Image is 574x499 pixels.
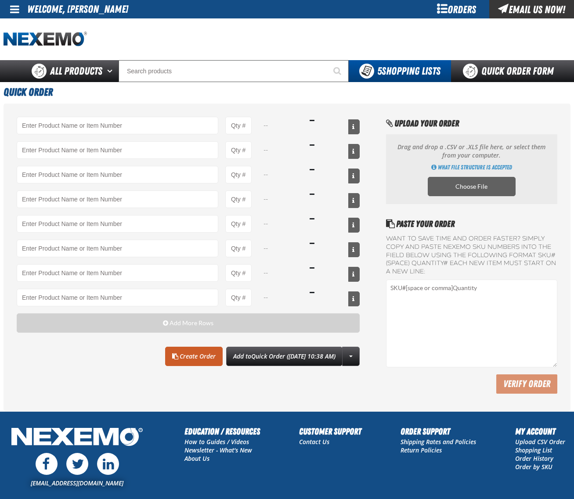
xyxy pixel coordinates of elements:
[184,438,249,446] a: How to Guides / Videos
[342,347,360,366] a: More Actions
[225,141,252,159] input: Product Quantity
[401,438,476,446] a: Shipping Rates and Policies
[225,166,252,183] input: Product Quantity
[428,177,516,196] label: Choose CSV, XLSX or ODS file to import multiple products. Opens a popup
[349,60,451,82] button: You have 5 Shopping Lists. Open to view details
[17,240,218,257] : Product
[104,60,119,82] button: Open All Products pages
[50,63,102,79] span: All Products
[119,60,349,82] input: Search
[17,215,218,233] : Product
[348,218,360,233] button: View All Prices
[184,446,252,454] a: Newsletter - What's New
[165,347,223,366] a: Create Order
[4,32,87,47] img: Nexemo logo
[348,169,360,183] button: View All Prices
[348,242,360,257] button: View All Prices
[386,117,557,130] h2: Upload Your Order
[299,425,361,438] h2: Customer Support
[348,119,360,134] button: View All Prices
[348,144,360,159] button: View All Prices
[327,60,349,82] button: Start Searching
[377,65,440,77] span: Shopping Lists
[225,240,252,257] input: Product Quantity
[225,190,252,208] input: Product Quantity
[377,65,382,77] strong: 5
[515,425,565,438] h2: My Account
[401,446,442,454] a: Return Policies
[4,32,87,47] a: Home
[4,86,53,98] span: Quick Order
[226,347,343,366] button: Add toQuick Order ([DATE] 10:38 AM)
[515,454,553,463] a: Order History
[17,313,360,333] button: Add More Rows
[17,264,218,282] : Product
[225,289,252,306] input: Product Quantity
[515,463,552,471] a: Order by SKU
[251,352,336,360] span: Quick Order ([DATE] 10:38 AM)
[299,438,329,446] a: Contact Us
[348,291,360,306] button: View All Prices
[31,479,123,487] a: [EMAIL_ADDRESS][DOMAIN_NAME]
[233,352,336,360] span: Add to
[348,193,360,208] button: View All Prices
[225,215,252,233] input: Product Quantity
[17,289,218,306] : Product
[515,446,552,454] a: Shopping List
[348,267,360,282] button: View All Prices
[17,141,218,159] : Product
[225,117,252,134] input: Product Quantity
[184,425,260,438] h2: Education / Resources
[386,235,557,276] label: Want to save time and order faster? Simply copy and paste NEXEMO SKU numbers into the field below...
[17,117,218,134] : Product
[395,143,549,160] p: Drag and drop a .CSV or .XLS file here, or select them from your computer.
[515,438,565,446] a: Upload CSV Order
[225,264,252,282] input: Product Quantity
[17,190,218,208] : Product
[451,60,570,82] a: Quick Order Form
[184,454,209,463] a: About Us
[9,425,145,451] img: Nexemo Logo
[17,166,218,183] : Product
[431,163,512,172] a: Get Directions of how to import multiple products using an CSV, XLSX or ODS file. Opens a popup
[401,425,476,438] h2: Order Support
[386,217,557,230] h2: Paste Your Order
[170,320,213,327] span: Add More Rows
